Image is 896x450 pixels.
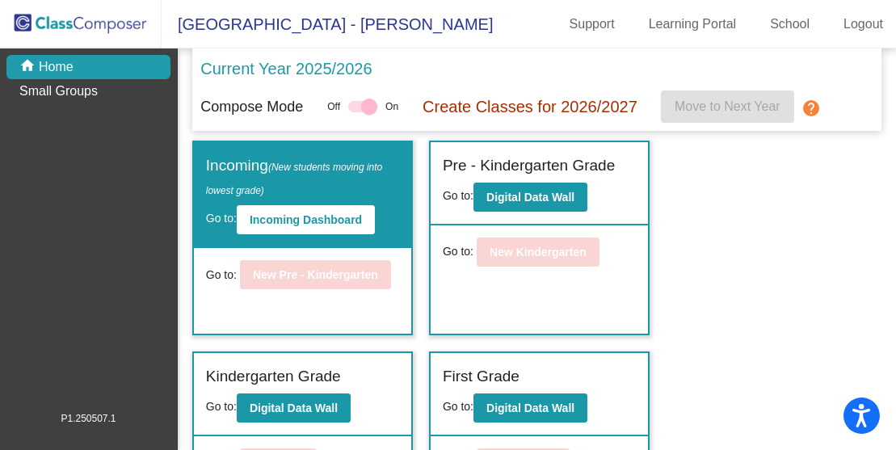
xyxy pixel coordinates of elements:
[490,246,587,259] b: New Kindergarten
[443,400,473,413] span: Go to:
[327,99,340,114] span: Off
[250,213,362,226] b: Incoming Dashboard
[486,191,574,204] b: Digital Data Wall
[206,162,383,196] span: (New students moving into lowest grade)
[206,212,237,225] span: Go to:
[443,365,520,389] label: First Grade
[250,402,338,414] b: Digital Data Wall
[240,260,391,289] button: New Pre - Kindergarten
[39,57,74,77] p: Home
[831,11,896,37] a: Logout
[473,183,587,212] button: Digital Data Wall
[801,99,820,118] mat-icon: help
[385,99,398,114] span: On
[200,57,372,81] p: Current Year 2025/2026
[443,243,473,260] span: Go to:
[237,205,375,234] button: Incoming Dashboard
[19,57,39,77] mat-icon: home
[486,402,574,414] b: Digital Data Wall
[237,393,351,423] button: Digital Data Wall
[253,268,378,281] b: New Pre - Kindergarten
[443,154,615,178] label: Pre - Kindergarten Grade
[443,189,473,202] span: Go to:
[661,90,794,123] button: Move to Next Year
[473,393,587,423] button: Digital Data Wall
[19,82,98,101] p: Small Groups
[206,154,399,200] label: Incoming
[423,95,637,119] p: Create Classes for 2026/2027
[200,96,303,118] p: Compose Mode
[477,238,599,267] button: New Kindergarten
[206,365,341,389] label: Kindergarten Grade
[206,400,237,413] span: Go to:
[206,267,237,284] span: Go to:
[162,11,493,37] span: [GEOGRAPHIC_DATA] - [PERSON_NAME]
[636,11,750,37] a: Learning Portal
[757,11,822,37] a: School
[675,99,781,113] span: Move to Next Year
[557,11,628,37] a: Support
